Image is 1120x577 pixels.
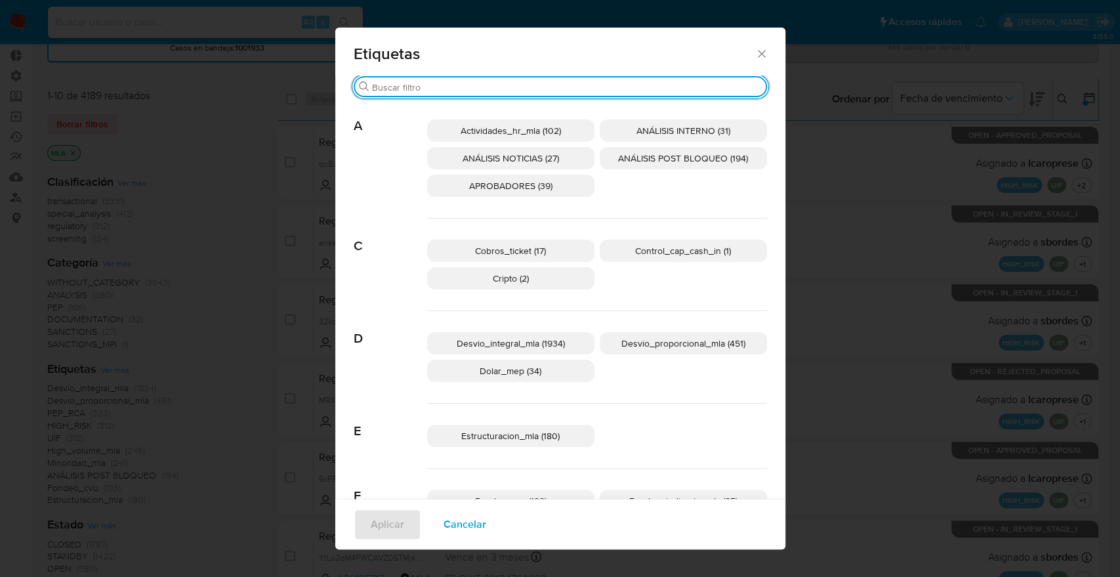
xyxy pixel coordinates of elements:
[493,272,529,285] span: Cripto (2)
[427,175,594,197] div: APROBADORES (39)
[461,429,560,442] span: Estructuracion_mla (180)
[426,509,503,540] button: Cancelar
[372,81,762,93] input: Buscar filtro
[354,311,427,347] span: D
[463,152,559,165] span: ANÁLISIS NOTICIAS (27)
[618,152,748,165] span: ANÁLISIS POST BLOQUEO (194)
[427,267,594,289] div: Cripto (2)
[354,404,427,439] span: E
[354,98,427,134] span: A
[427,240,594,262] div: Cobros_ticket (17)
[354,46,756,62] span: Etiquetas
[427,147,594,169] div: ANÁLISIS NOTICIAS (27)
[427,425,594,447] div: Estructuracion_mla (180)
[621,337,745,350] span: Desvio_proporcional_mla (451)
[475,244,546,257] span: Cobros_ticket (17)
[480,364,541,377] span: Dolar_mep (34)
[461,124,561,137] span: Actividades_hr_mla (102)
[427,490,594,512] div: Fondeo_cvu (193)
[354,219,427,254] span: C
[600,119,767,142] div: ANÁLISIS INTERNO (31)
[427,360,594,382] div: Dolar_mep (34)
[444,510,486,539] span: Cancelar
[600,490,767,512] div: Fondeo_indirecto_mla (25)
[635,244,731,257] span: Control_cap_cash_in (1)
[755,47,767,59] button: Cerrar
[427,332,594,354] div: Desvio_integral_mla (1934)
[457,337,565,350] span: Desvio_integral_mla (1934)
[469,179,552,192] span: APROBADORES (39)
[636,124,730,137] span: ANÁLISIS INTERNO (31)
[359,81,369,92] button: Buscar
[629,494,737,507] span: Fondeo_indirecto_mla (25)
[600,332,767,354] div: Desvio_proporcional_mla (451)
[600,147,767,169] div: ANÁLISIS POST BLOQUEO (194)
[354,469,427,504] span: F
[600,240,767,262] div: Control_cap_cash_in (1)
[475,494,547,507] span: Fondeo_cvu (193)
[427,119,594,142] div: Actividades_hr_mla (102)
